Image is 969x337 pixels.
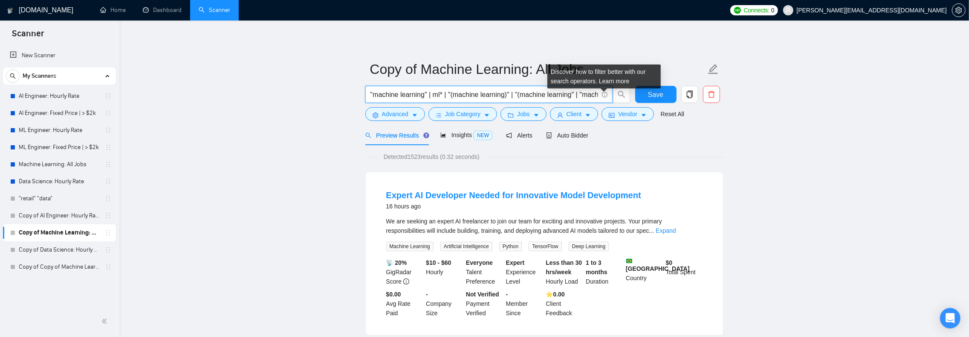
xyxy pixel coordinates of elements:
a: AI Engineer: Hourly Rate [19,88,100,105]
span: search [613,91,630,98]
b: $0.00 [386,291,401,298]
a: Data Science: Hourly Rate [19,173,100,190]
span: bars [436,112,442,118]
button: idcardVendorcaret-down [602,107,654,121]
span: Connects: [744,6,769,15]
button: search [6,69,20,83]
li: My Scanners [3,67,116,275]
span: holder [105,161,112,168]
b: 📡 20% [386,259,407,266]
span: holder [105,264,112,270]
span: holder [105,195,112,202]
div: Company Size [424,290,464,318]
span: copy [682,91,698,98]
a: Copy of Data Science: Hourly Rate [19,241,100,258]
span: area-chart [440,132,446,138]
div: Client Feedback [544,290,584,318]
a: Copy of AI Engineer: Hourly Rate [19,207,100,224]
span: holder [105,212,112,219]
input: Search Freelance Jobs... [370,89,598,100]
span: 0 [771,6,775,15]
div: Experience Level [504,258,544,286]
span: holder [105,229,112,236]
b: Everyone [466,259,493,266]
b: - [426,291,428,298]
span: user [557,112,563,118]
span: Advanced [382,109,408,119]
div: Hourly Load [544,258,584,286]
span: edit [708,64,719,75]
span: user [785,7,791,13]
button: settingAdvancedcaret-down [365,107,425,121]
span: caret-down [585,112,591,118]
a: New Scanner [10,47,109,64]
span: folder [508,112,514,118]
a: Reset All [661,109,684,119]
b: Less than 30 hrs/week [546,259,582,275]
button: folderJobscaret-down [500,107,547,121]
span: holder [105,93,112,100]
span: Auto Bidder [546,132,588,139]
a: Learn more [599,78,630,85]
div: 16 hours ago [386,201,641,211]
span: ... [649,227,654,234]
span: TensorFlow [529,242,561,251]
span: Save [648,89,663,100]
span: delete [703,91,720,98]
span: notification [506,132,512,138]
button: Save [635,86,677,103]
a: ML Engineer: Hourly Rate [19,122,100,139]
a: Copy of Machine Learning: All Jobs [19,224,100,241]
span: caret-down [641,112,647,118]
span: Python [499,242,522,251]
span: search [365,132,371,138]
span: idcard [609,112,615,118]
span: caret-down [533,112,539,118]
a: setting [952,7,966,14]
div: Discover how to filter better with our search operators. [547,64,661,88]
span: Job Category [445,109,480,119]
a: AI Engineer: Fixed Price | > $2k [19,105,100,122]
div: We are seeking an expert AI freelancer to join our team for exciting and innovative projects. You... [386,217,703,235]
a: Expand [656,227,676,234]
span: Jobs [517,109,530,119]
img: logo [7,4,13,18]
b: $10 - $60 [426,259,451,266]
b: [GEOGRAPHIC_DATA] [626,258,690,272]
div: Country [624,258,664,286]
span: holder [105,127,112,134]
span: Alerts [506,132,532,139]
span: double-left [101,317,110,325]
div: Tooltip anchor [422,132,430,139]
div: Avg Rate Paid [385,290,425,318]
button: copy [681,86,698,103]
div: Duration [584,258,624,286]
span: Detected 1523 results (0.32 seconds) [378,152,486,161]
button: setting [952,3,966,17]
span: Artificial Intelligence [440,242,492,251]
a: Copy of Copy of Machine Learning: All Jobs [19,258,100,275]
div: Member Since [504,290,544,318]
a: "retail" "data" [19,190,100,207]
span: NEW [474,131,492,140]
b: ⭐️ 0.00 [546,291,565,298]
span: robot [546,132,552,138]
div: Hourly [424,258,464,286]
span: search [6,73,19,79]
a: searchScanner [199,6,230,14]
div: GigRadar Score [385,258,425,286]
a: dashboardDashboard [143,6,182,14]
span: caret-down [484,112,490,118]
span: setting [952,7,965,14]
div: Payment Verified [464,290,504,318]
button: barsJob Categorycaret-down [428,107,497,121]
span: Vendor [618,109,637,119]
span: caret-down [412,112,418,118]
div: Open Intercom Messenger [940,308,960,328]
b: 1 to 3 months [586,259,607,275]
span: holder [105,144,112,151]
a: ML Engineer: Fixed Price | > $2k [19,139,100,156]
img: 🇧🇷 [626,258,632,264]
span: holder [105,178,112,185]
span: Insights [440,132,492,138]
